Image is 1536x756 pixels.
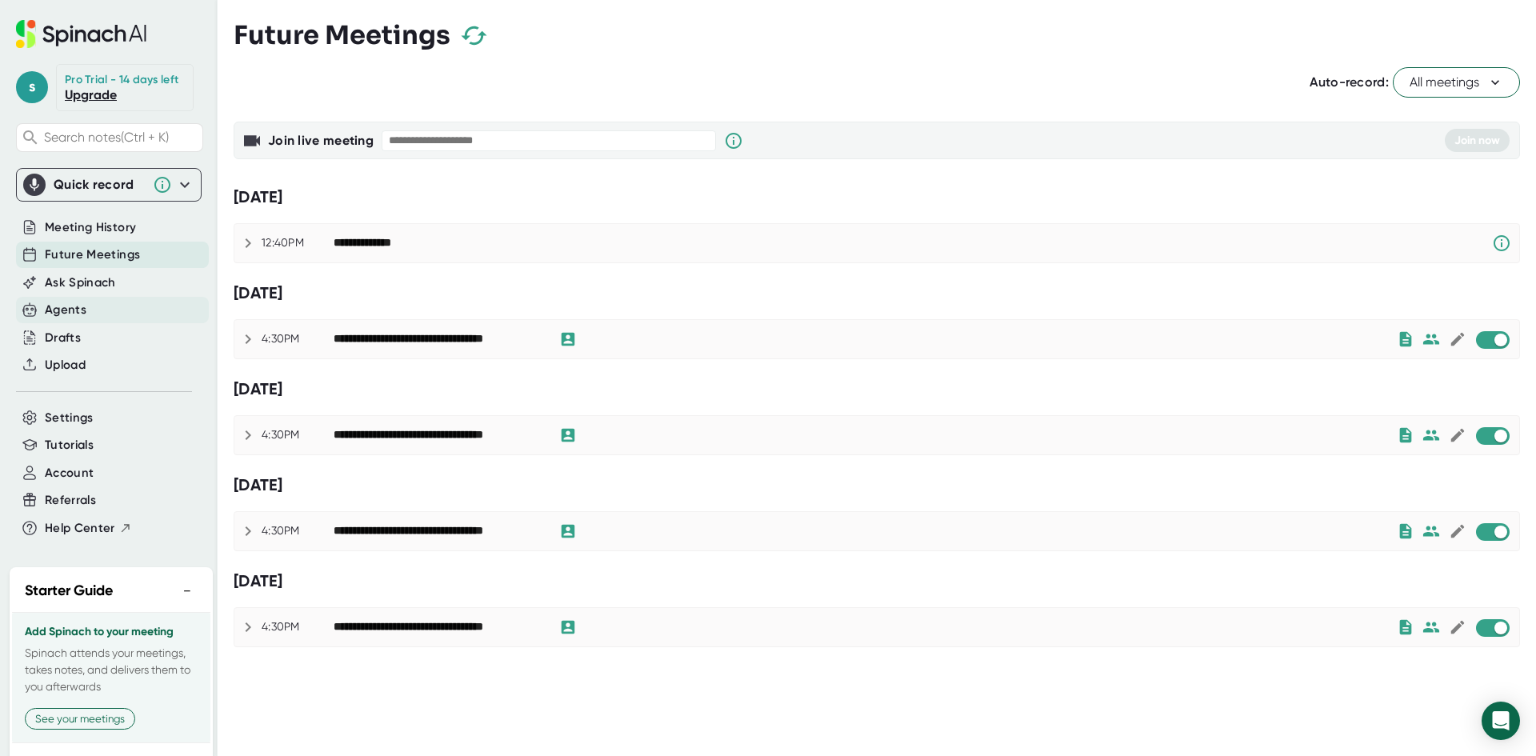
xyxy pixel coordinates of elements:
span: Join now [1454,134,1500,147]
button: Meeting History [45,218,136,237]
button: Tutorials [45,436,94,454]
div: [DATE] [234,475,1520,495]
button: Join now [1445,129,1510,152]
div: Quick record [23,169,194,201]
button: − [177,579,198,602]
div: 4:30PM [262,428,334,442]
button: Future Meetings [45,246,140,264]
div: Quick record [54,177,145,193]
button: Upload [45,356,86,374]
button: Agents [45,301,86,319]
h3: Future Meetings [234,20,450,50]
div: [DATE] [234,379,1520,399]
div: Open Intercom Messenger [1482,702,1520,740]
svg: Spinach requires a video conference link. [1492,234,1511,253]
button: Drafts [45,329,81,347]
b: Join live meeting [268,133,374,148]
span: Search notes (Ctrl + K) [44,130,198,145]
div: [DATE] [234,571,1520,591]
button: Account [45,464,94,482]
div: Pro Trial - 14 days left [65,73,178,87]
button: See your meetings [25,708,135,730]
div: [DATE] [234,187,1520,207]
span: s [16,71,48,103]
h2: Starter Guide [25,580,113,602]
span: Auto-record: [1310,74,1389,90]
div: 4:30PM [262,524,334,538]
div: [DATE] [234,283,1520,303]
div: 4:30PM [262,620,334,634]
p: Spinach attends your meetings, takes notes, and delivers them to you afterwards [25,645,198,695]
button: All meetings [1393,67,1520,98]
button: Ask Spinach [45,274,116,292]
button: Settings [45,409,94,427]
span: Help Center [45,519,115,538]
button: Referrals [45,491,96,510]
span: All meetings [1410,73,1503,92]
h3: Add Spinach to your meeting [25,626,198,638]
div: 12:40PM [262,236,334,250]
a: Upgrade [65,87,117,102]
div: 4:30PM [262,332,334,346]
button: Help Center [45,519,132,538]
